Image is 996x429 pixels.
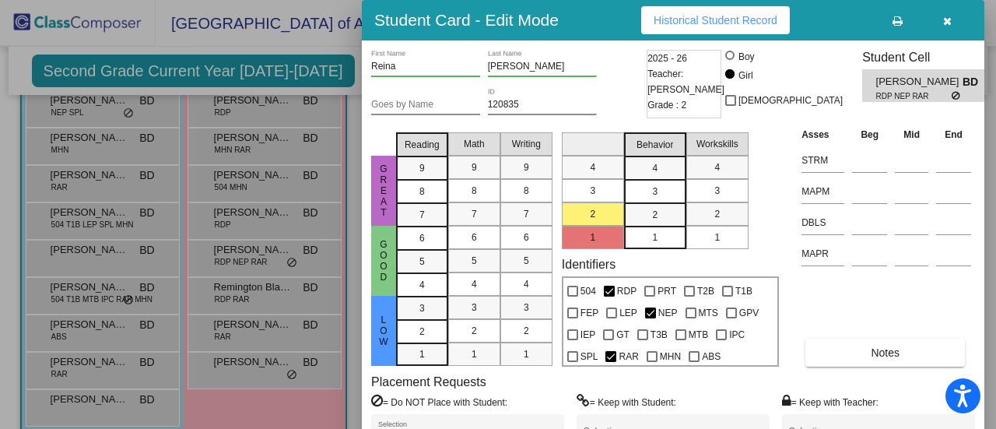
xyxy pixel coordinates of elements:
span: Historical Student Record [654,14,777,26]
span: 8 [419,185,425,199]
th: Mid [891,126,932,143]
span: 3 [652,185,658,199]
span: Teacher: [PERSON_NAME] [647,66,724,97]
span: low [377,315,391,347]
span: 504 [580,282,596,301]
span: 8 [472,184,477,198]
span: FEP [580,304,598,322]
span: Good [377,239,391,283]
span: 2 [472,324,477,338]
span: T2B [697,282,714,301]
span: Reading [405,138,440,152]
span: 5 [524,254,529,268]
label: = Keep with Teacher: [782,394,879,410]
span: T1B [735,282,752,301]
span: RDP NEP RAR [876,90,952,102]
span: RAR [619,347,638,366]
span: 1 [524,347,529,361]
button: Notes [805,339,965,367]
span: RDP [617,282,637,301]
span: 6 [419,231,425,245]
span: Notes [871,346,900,359]
span: 4 [419,278,425,292]
span: Writing [512,137,541,151]
span: 4 [524,277,529,291]
span: 7 [419,208,425,222]
th: Beg [848,126,891,143]
span: 2 [714,207,720,221]
span: 5 [419,255,425,269]
span: IEP [580,325,595,344]
span: 5 [472,254,477,268]
span: 6 [472,230,477,244]
span: great [377,164,391,218]
span: [DEMOGRAPHIC_DATA] [738,91,843,110]
input: goes by name [371,100,480,111]
span: 7 [472,207,477,221]
span: 1 [714,230,720,244]
div: Boy [738,50,755,64]
span: SPL [580,347,598,366]
span: 4 [714,160,720,174]
button: Historical Student Record [641,6,790,34]
span: ABS [702,347,721,366]
span: IPC [729,325,745,344]
span: 3 [524,301,529,315]
span: Workskills [696,137,738,151]
h3: Student Card - Edit Mode [374,10,559,30]
span: Behavior [637,138,673,152]
span: 2 [524,324,529,338]
span: 2025 - 26 [647,51,687,66]
span: [PERSON_NAME] [876,74,963,90]
span: 1 [419,347,425,361]
span: 2 [419,325,425,339]
span: T3B [651,325,668,344]
label: = Do NOT Place with Student: [371,394,507,410]
span: 4 [652,161,658,175]
span: NEP [658,304,678,322]
input: assessment [801,149,844,172]
input: Enter ID [488,100,597,111]
span: PRT [658,282,676,301]
span: 3 [472,301,477,315]
span: 8 [524,184,529,198]
span: 7 [524,207,529,221]
span: BD [963,74,984,90]
span: 6 [524,230,529,244]
span: 3 [419,301,425,315]
div: Girl [738,69,753,83]
span: LEP [619,304,637,322]
span: GT [616,325,630,344]
span: MTB [689,325,708,344]
span: 2 [652,208,658,222]
label: Identifiers [562,257,615,272]
th: Asses [798,126,848,143]
span: 4 [472,277,477,291]
input: assessment [801,211,844,234]
span: 1 [472,347,477,361]
span: MHN [660,347,681,366]
label: = Keep with Student: [577,394,676,410]
th: End [932,126,975,143]
span: 9 [524,160,529,174]
input: assessment [801,180,844,203]
input: assessment [801,242,844,265]
span: 9 [419,161,425,175]
span: Math [464,137,485,151]
span: GPV [739,304,759,322]
span: 3 [714,184,720,198]
span: Grade : 2 [647,97,686,113]
span: 1 [652,230,658,244]
label: Placement Requests [371,374,486,389]
span: 9 [472,160,477,174]
span: MTS [699,304,718,322]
